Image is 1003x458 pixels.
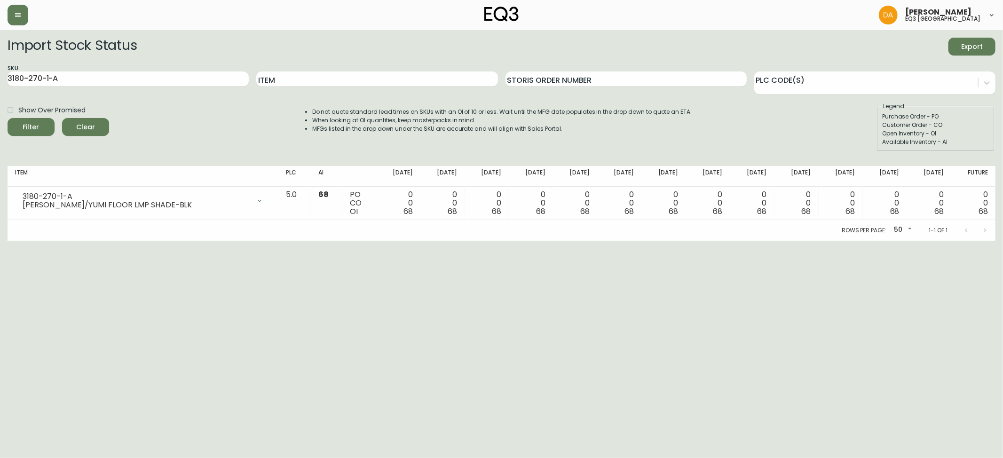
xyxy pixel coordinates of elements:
div: Available Inventory - AI [882,138,989,146]
div: 0 0 [605,190,634,216]
span: 68 [403,206,413,217]
legend: Legend [882,102,905,111]
span: 68 [318,189,329,200]
div: 0 0 [959,190,988,216]
p: Rows per page: [842,226,886,235]
span: 68 [979,206,988,217]
span: 68 [669,206,679,217]
div: 0 0 [384,190,413,216]
th: [DATE] [686,166,730,187]
div: Customer Order - CO [882,121,989,129]
div: 0 0 [870,190,900,216]
th: [DATE] [465,166,509,187]
span: 68 [934,206,944,217]
span: 68 [713,206,723,217]
th: AI [311,166,343,187]
span: OI [350,206,358,217]
div: PO CO [350,190,369,216]
div: 0 0 [738,190,767,216]
button: Filter [8,118,55,136]
div: 0 0 [649,190,678,216]
span: 68 [625,206,634,217]
th: [DATE] [509,166,553,187]
li: Do not quote standard lead times on SKUs with an OI of 10 or less. Wait until the MFG date popula... [312,108,692,116]
span: 68 [492,206,501,217]
th: [DATE] [819,166,863,187]
li: When looking at OI quantities, keep masterpacks in mind. [312,116,692,125]
h5: eq3 [GEOGRAPHIC_DATA] [905,16,980,22]
div: Purchase Order - PO [882,112,989,121]
div: 0 0 [915,190,944,216]
button: Clear [62,118,109,136]
th: Future [951,166,995,187]
h2: Import Stock Status [8,38,137,55]
span: 68 [536,206,545,217]
th: [DATE] [376,166,420,187]
td: 5.0 [278,187,311,220]
img: logo [484,7,519,22]
span: Show Over Promised [18,105,86,115]
th: [DATE] [863,166,907,187]
div: 0 0 [428,190,457,216]
div: 0 0 [782,190,811,216]
span: 68 [448,206,457,217]
div: 0 0 [694,190,723,216]
p: 1-1 of 1 [929,226,948,235]
th: [DATE] [420,166,465,187]
div: Open Inventory - OI [882,129,989,138]
button: Export [948,38,995,55]
span: 68 [802,206,811,217]
div: Filter [23,121,39,133]
div: 3180-270-1-A[PERSON_NAME]/YUMI FLOOR LMP SHADE-BLK [15,190,271,211]
th: [DATE] [553,166,597,187]
th: [DATE] [774,166,819,187]
span: 68 [758,206,767,217]
div: 0 0 [826,190,855,216]
span: Export [956,41,988,53]
div: 0 0 [472,190,501,216]
div: 0 0 [561,190,590,216]
img: dd1a7e8db21a0ac8adbf82b84ca05374 [879,6,898,24]
th: [DATE] [597,166,641,187]
li: MFGs listed in the drop down under the SKU are accurate and will align with Sales Portal. [312,125,692,133]
span: 68 [580,206,590,217]
th: [DATE] [730,166,774,187]
div: 3180-270-1-A [23,192,250,201]
div: 0 0 [516,190,545,216]
div: 50 [890,222,914,238]
th: Item [8,166,278,187]
th: PLC [278,166,311,187]
div: [PERSON_NAME]/YUMI FLOOR LMP SHADE-BLK [23,201,250,209]
span: Clear [70,121,102,133]
span: 68 [890,206,900,217]
th: [DATE] [641,166,686,187]
span: 68 [846,206,855,217]
span: [PERSON_NAME] [905,8,971,16]
th: [DATE] [907,166,951,187]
